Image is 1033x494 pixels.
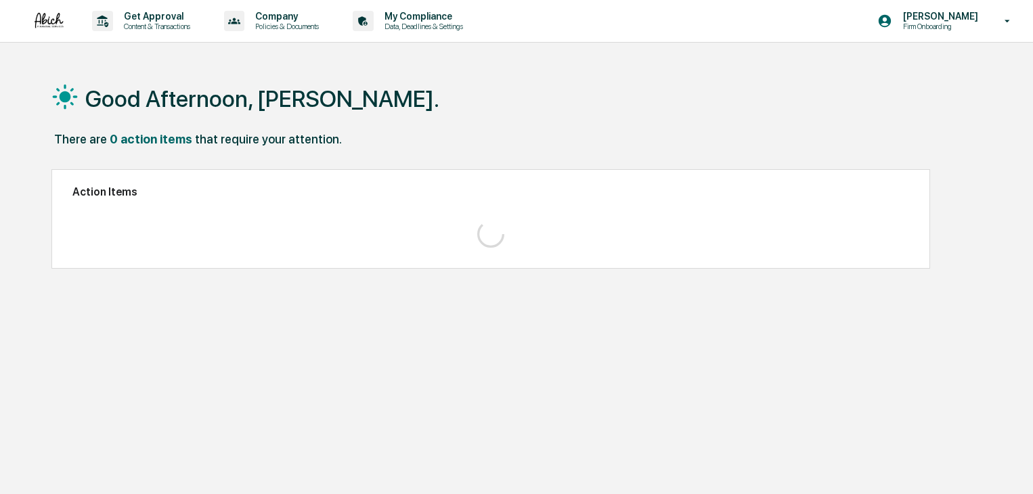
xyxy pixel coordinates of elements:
h1: Good Afternoon, [PERSON_NAME]. [85,85,439,112]
img: logo [32,12,65,30]
div: 0 action items [110,132,192,146]
p: Content & Transactions [113,22,197,31]
p: Company [244,11,326,22]
p: Firm Onboarding [892,22,985,31]
p: Get Approval [113,11,197,22]
p: [PERSON_NAME] [892,11,985,22]
p: Policies & Documents [244,22,326,31]
p: Data, Deadlines & Settings [374,22,470,31]
p: My Compliance [374,11,470,22]
div: that require your attention. [195,132,342,146]
div: There are [54,132,107,146]
h2: Action Items [72,185,909,198]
